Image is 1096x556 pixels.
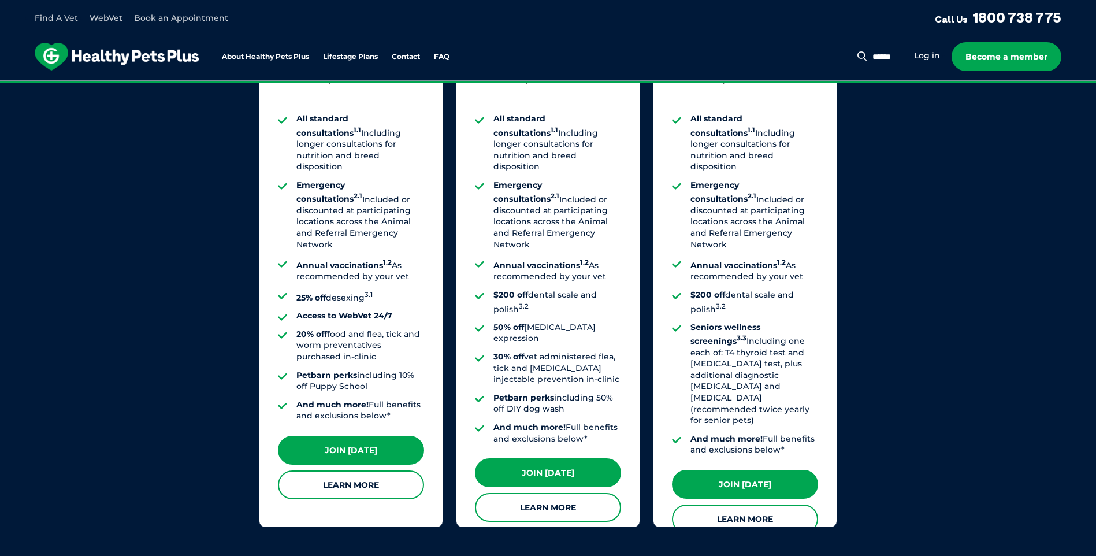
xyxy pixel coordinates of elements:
[434,53,449,61] a: FAQ
[493,351,524,362] strong: 30% off
[296,260,392,270] strong: Annual vaccinations
[296,290,424,303] li: desexing
[493,180,559,204] strong: Emergency consultations
[296,180,424,250] li: Included or discounted at participating locations across the Animal and Referral Emergency Network
[493,180,621,250] li: Included or discounted at participating locations across the Animal and Referral Emergency Network
[475,458,621,487] a: Join [DATE]
[493,322,524,332] strong: 50% off
[914,50,940,61] a: Log in
[690,433,818,456] li: Full benefits and exclusions below*
[35,43,199,71] img: hpp-logo
[737,334,746,342] sup: 3.3
[332,81,764,91] span: Proactive, preventative wellness program designed to keep your pet healthier and happier for longer
[855,50,870,62] button: Search
[222,53,309,61] a: About Healthy Pets Plus
[748,192,756,201] sup: 2.1
[354,192,362,201] sup: 2.1
[278,470,424,499] a: Learn More
[690,257,818,283] li: As recommended by your vet
[475,493,621,522] a: Learn More
[690,180,818,250] li: Included or discounted at participating locations across the Animal and Referral Emergency Network
[278,436,424,465] a: Join [DATE]
[296,329,327,339] strong: 20% off
[296,399,369,410] strong: And much more!
[777,258,786,266] sup: 1.2
[296,370,424,392] li: including 10% off Puppy School
[493,422,566,432] strong: And much more!
[690,113,818,173] li: Including longer consultations for nutrition and breed disposition
[493,257,621,283] li: As recommended by your vet
[716,302,726,310] sup: 3.2
[551,192,559,201] sup: 2.1
[296,329,424,363] li: food and flea, tick and worm preventatives purchased in-clinic
[935,13,968,25] span: Call Us
[580,258,589,266] sup: 1.2
[493,322,621,344] li: [MEDICAL_DATA] expression
[493,290,528,300] strong: $200 off
[690,322,760,346] strong: Seniors wellness screenings
[748,126,755,134] sup: 1.1
[493,113,558,138] strong: All standard consultations
[672,505,818,533] a: Learn More
[35,13,78,23] a: Find A Vet
[493,392,621,415] li: including 50% off DIY dog wash
[296,310,392,321] strong: Access to WebVet 24/7
[690,290,725,300] strong: $200 off
[493,260,589,270] strong: Annual vaccinations
[296,370,357,380] strong: Petbarn perks
[323,53,378,61] a: Lifestage Plans
[672,470,818,499] a: Join [DATE]
[493,422,621,444] li: Full benefits and exclusions below*
[690,113,755,138] strong: All standard consultations
[365,291,373,299] sup: 3.1
[690,290,818,315] li: dental scale and polish
[383,258,392,266] sup: 1.2
[690,260,786,270] strong: Annual vaccinations
[690,180,756,204] strong: Emergency consultations
[296,113,361,138] strong: All standard consultations
[493,290,621,315] li: dental scale and polish
[493,351,621,386] li: vet administered flea, tick and [MEDICAL_DATA] injectable prevention in-clinic
[690,433,763,444] strong: And much more!
[90,13,122,23] a: WebVet
[392,53,420,61] a: Contact
[493,392,554,403] strong: Petbarn perks
[296,257,424,283] li: As recommended by your vet
[690,322,818,427] li: Including one each of: T4 thyroid test and [MEDICAL_DATA] test, plus additional diagnostic [MEDIC...
[296,292,326,303] strong: 25% off
[296,113,424,173] li: Including longer consultations for nutrition and breed disposition
[935,9,1061,26] a: Call Us1800 738 775
[551,126,558,134] sup: 1.1
[952,42,1061,71] a: Become a member
[519,302,529,310] sup: 3.2
[493,113,621,173] li: Including longer consultations for nutrition and breed disposition
[134,13,228,23] a: Book an Appointment
[296,180,362,204] strong: Emergency consultations
[296,399,424,422] li: Full benefits and exclusions below*
[354,126,361,134] sup: 1.1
